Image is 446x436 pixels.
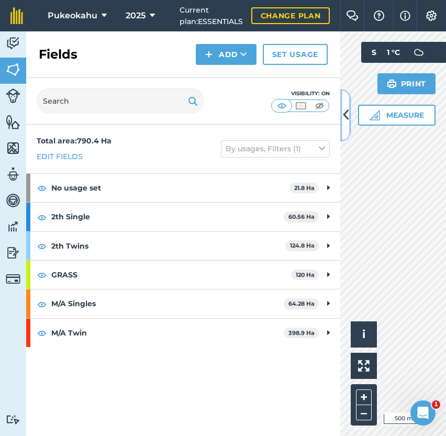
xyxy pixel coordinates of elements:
[358,105,436,126] button: Measure
[37,136,111,146] strong: Total area : 790.4 Ha
[358,360,370,372] img: Four arrows, one pointing top left, one top right, one bottom right and the last bottom left
[288,213,315,220] strong: 60.56 Ha
[346,10,359,21] img: Two speech bubbles overlapping with the left bubble in the forefront
[37,269,47,281] img: svg+xml;base64,PHN2ZyB4bWxucz0iaHR0cDovL3d3dy53My5vcmcvMjAwMC9zdmciIHdpZHRoPSIxOCIgaGVpZ2h0PSIyNC...
[26,289,340,318] div: M/A Singles64.28 Ha
[51,289,284,318] strong: M/A Singles
[51,319,284,347] strong: M/A Twin
[205,48,213,61] img: svg+xml;base64,PHN2ZyB4bWxucz0iaHR0cDovL3d3dy53My5vcmcvMjAwMC9zdmciIHdpZHRoPSIxNCIgaGVpZ2h0PSIyNC...
[37,88,204,114] input: Search
[126,9,146,22] span: 2025
[51,174,289,202] strong: No usage set
[408,42,429,63] img: svg+xml;base64,PD94bWwgdmVyc2lvbj0iMS4wIiBlbmNvZGluZz0idXRmLTgiPz4KPCEtLSBHZW5lcmF0b3I6IEFkb2JlIE...
[37,211,47,223] img: svg+xml;base64,PHN2ZyB4bWxucz0iaHR0cDovL3d3dy53My5vcmcvMjAwMC9zdmciIHdpZHRoPSIxOCIgaGVpZ2h0PSIyNC...
[37,327,47,339] img: svg+xml;base64,PHN2ZyB4bWxucz0iaHR0cDovL3d3dy53My5vcmcvMjAwMC9zdmciIHdpZHRoPSIxOCIgaGVpZ2h0PSIyNC...
[6,140,20,156] img: svg+xml;base64,PHN2ZyB4bWxucz0iaHR0cDovL3d3dy53My5vcmcvMjAwMC9zdmciIHdpZHRoPSI1NiIgaGVpZ2h0PSI2MC...
[362,328,365,341] span: i
[37,151,83,162] a: Edit fields
[377,73,436,94] button: Print
[263,44,328,65] a: Set usage
[410,400,436,426] iframe: Intercom live chat
[37,240,47,252] img: svg+xml;base64,PHN2ZyB4bWxucz0iaHR0cDovL3d3dy53My5vcmcvMjAwMC9zdmciIHdpZHRoPSIxOCIgaGVpZ2h0PSIyNC...
[351,321,377,348] button: i
[26,319,340,347] div: M/A Twin398.9 Ha
[6,88,20,103] img: svg+xml;base64,PD94bWwgdmVyc2lvbj0iMS4wIiBlbmNvZGluZz0idXRmLTgiPz4KPCEtLSBHZW5lcmF0b3I6IEFkb2JlIE...
[196,44,257,65] button: Add
[6,36,20,51] img: svg+xml;base64,PD94bWwgdmVyc2lvbj0iMS4wIiBlbmNvZGluZz0idXRmLTgiPz4KPCEtLSBHZW5lcmF0b3I6IEFkb2JlIE...
[425,10,438,21] img: A cog icon
[294,184,315,192] strong: 21.8 Ha
[288,300,315,307] strong: 64.28 Ha
[51,261,291,289] strong: GRASS
[356,405,372,420] button: –
[376,42,436,63] button: 1 °C
[6,245,20,261] img: svg+xml;base64,PD94bWwgdmVyc2lvbj0iMS4wIiBlbmNvZGluZz0idXRmLTgiPz4KPCEtLSBHZW5lcmF0b3I6IEFkb2JlIE...
[221,140,330,157] button: By usages, Filters (1)
[275,100,288,111] img: svg+xml;base64,PHN2ZyB4bWxucz0iaHR0cDovL3d3dy53My5vcmcvMjAwMC9zdmciIHdpZHRoPSI1MCIgaGVpZ2h0PSI0MC...
[387,77,397,90] img: svg+xml;base64,PHN2ZyB4bWxucz0iaHR0cDovL3d3dy53My5vcmcvMjAwMC9zdmciIHdpZHRoPSIxOSIgaGVpZ2h0PSIyNC...
[251,7,330,24] a: Change plan
[26,174,340,202] div: No usage set21.8 Ha
[294,100,307,111] img: svg+xml;base64,PHN2ZyB4bWxucz0iaHR0cDovL3d3dy53My5vcmcvMjAwMC9zdmciIHdpZHRoPSI1MCIgaGVpZ2h0PSI0MC...
[387,42,400,63] span: 1 ° C
[6,415,20,424] img: svg+xml;base64,PD94bWwgdmVyc2lvbj0iMS4wIiBlbmNvZGluZz0idXRmLTgiPz4KPCEtLSBHZW5lcmF0b3I6IEFkb2JlIE...
[37,182,47,194] img: svg+xml;base64,PHN2ZyB4bWxucz0iaHR0cDovL3d3dy53My5vcmcvMjAwMC9zdmciIHdpZHRoPSIxOCIgaGVpZ2h0PSIyNC...
[6,166,20,182] img: svg+xml;base64,PD94bWwgdmVyc2lvbj0iMS4wIiBlbmNvZGluZz0idXRmLTgiPz4KPCEtLSBHZW5lcmF0b3I6IEFkb2JlIE...
[290,242,315,249] strong: 124.8 Ha
[6,62,20,77] img: svg+xml;base64,PHN2ZyB4bWxucz0iaHR0cDovL3d3dy53My5vcmcvMjAwMC9zdmciIHdpZHRoPSI1NiIgaGVpZ2h0PSI2MC...
[296,271,315,278] strong: 120 Ha
[10,7,23,24] img: fieldmargin Logo
[6,193,20,208] img: svg+xml;base64,PD94bWwgdmVyc2lvbj0iMS4wIiBlbmNvZGluZz0idXRmLTgiPz4KPCEtLSBHZW5lcmF0b3I6IEFkb2JlIE...
[432,400,440,409] span: 1
[188,95,198,107] img: svg+xml;base64,PHN2ZyB4bWxucz0iaHR0cDovL3d3dy53My5vcmcvMjAwMC9zdmciIHdpZHRoPSIxOSIgaGVpZ2h0PSIyNC...
[180,4,243,28] span: Current plan : ESSENTIALS
[39,46,77,63] h2: Fields
[370,110,380,120] img: Ruler icon
[26,261,340,289] div: GRASS120 Ha
[6,219,20,234] img: svg+xml;base64,PD94bWwgdmVyc2lvbj0iMS4wIiBlbmNvZGluZz0idXRmLTgiPz4KPCEtLSBHZW5lcmF0b3I6IEFkb2JlIE...
[6,272,20,286] img: svg+xml;base64,PD94bWwgdmVyc2lvbj0iMS4wIiBlbmNvZGluZz0idXRmLTgiPz4KPCEtLSBHZW5lcmF0b3I6IEFkb2JlIE...
[271,90,330,98] div: Visibility: On
[6,114,20,130] img: svg+xml;base64,PHN2ZyB4bWxucz0iaHR0cDovL3d3dy53My5vcmcvMjAwMC9zdmciIHdpZHRoPSI1NiIgaGVpZ2h0PSI2MC...
[26,203,340,231] div: 2th Single60.56 Ha
[48,9,97,22] span: Pukeokahu
[373,10,385,21] img: A question mark icon
[26,232,340,260] div: 2th Twins124.8 Ha
[400,9,410,22] img: svg+xml;base64,PHN2ZyB4bWxucz0iaHR0cDovL3d3dy53My5vcmcvMjAwMC9zdmciIHdpZHRoPSIxNyIgaGVpZ2h0PSIxNy...
[51,203,284,231] strong: 2th Single
[313,100,326,111] img: svg+xml;base64,PHN2ZyB4bWxucz0iaHR0cDovL3d3dy53My5vcmcvMjAwMC9zdmciIHdpZHRoPSI1MCIgaGVpZ2h0PSI0MC...
[37,298,47,310] img: svg+xml;base64,PHN2ZyB4bWxucz0iaHR0cDovL3d3dy53My5vcmcvMjAwMC9zdmciIHdpZHRoPSIxOCIgaGVpZ2h0PSIyNC...
[356,389,372,405] button: +
[51,232,285,260] strong: 2th Twins
[288,329,315,337] strong: 398.9 Ha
